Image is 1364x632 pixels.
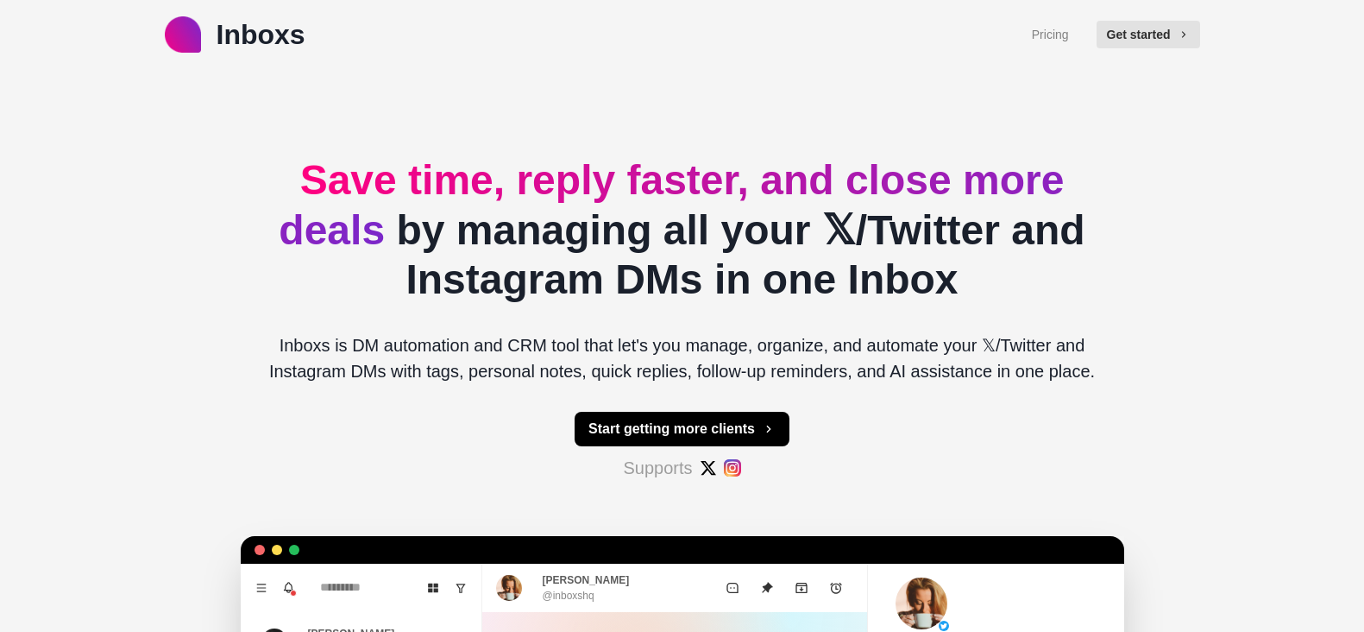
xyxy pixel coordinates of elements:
button: Show unread conversations [447,574,475,602]
a: Pricing [1032,26,1069,44]
button: Archive [784,571,819,605]
p: @inboxshq [543,588,594,604]
button: Unpin [750,571,784,605]
img: logo [165,16,201,53]
h2: by managing all your 𝕏/Twitter and Instagram DMs in one Inbox [255,155,1110,305]
p: Supports [623,455,692,481]
img: # [700,459,717,477]
button: Add reminder [819,571,853,605]
button: Board View [419,574,447,602]
button: Start getting more clients [575,412,789,446]
img: picture [939,621,949,631]
button: Notifications [275,574,303,602]
button: Get started [1097,21,1200,48]
img: # [724,459,741,477]
img: picture [496,575,522,601]
button: Menu [248,574,275,602]
button: Mark as unread [715,571,750,605]
p: Inboxs is DM automation and CRM tool that let's you manage, organize, and automate your 𝕏/Twitter... [255,332,1110,384]
img: picture [896,578,947,629]
p: Inboxs [217,14,305,55]
p: [PERSON_NAME] [543,572,630,588]
span: Save time, reply faster, and close more deals [279,157,1064,253]
a: logoInboxs [165,14,305,55]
